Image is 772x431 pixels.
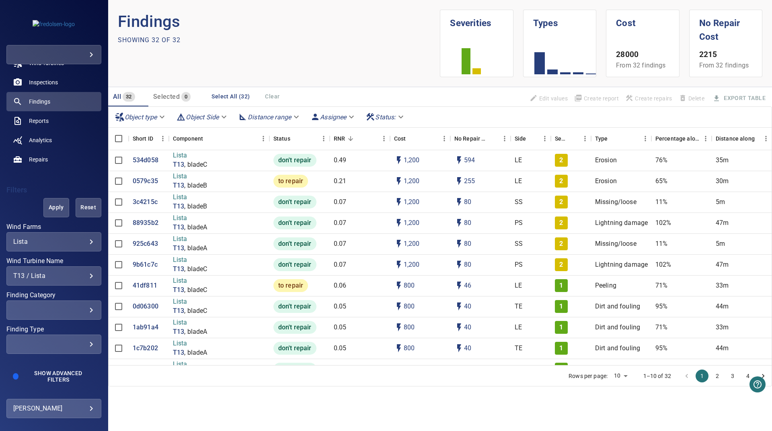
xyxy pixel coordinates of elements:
[568,133,579,144] button: Sort
[515,239,523,249] p: SS
[29,136,52,144] span: Analytics
[334,239,347,249] p: 0.07
[273,365,316,374] span: don't repair
[616,49,669,61] p: 28000
[655,344,667,353] p: 95%
[595,365,640,374] p: Dirt and fouling
[595,344,640,353] p: Dirt and fouling
[454,218,464,228] svg: Auto impact
[716,198,725,207] p: 5m
[173,172,207,181] p: Lista
[173,202,184,211] a: T13
[290,133,302,144] button: Sort
[257,133,269,145] button: Menu
[655,127,700,150] div: Percentage along
[515,260,523,270] p: PS
[515,365,523,374] p: SS
[29,117,49,125] span: Reports
[651,127,712,150] div: Percentage along
[173,244,184,253] p: T13
[454,343,464,353] svg: Auto impact
[133,344,158,353] p: 1c7b202
[716,302,729,311] p: 44m
[334,177,347,186] p: 0.21
[345,133,356,144] button: Sort
[6,150,101,169] a: repairs noActive
[741,370,754,382] button: Go to page 4
[330,127,390,150] div: RNR
[394,343,404,353] svg: Auto cost
[6,92,101,111] a: findings active
[157,133,169,145] button: Menu
[539,133,551,145] button: Menu
[595,302,640,311] p: Dirt and fouling
[464,177,475,186] p: 255
[611,370,630,382] div: 10
[404,281,415,290] p: 800
[334,344,347,353] p: 0.05
[133,177,158,186] a: 0579c35
[394,218,404,228] svg: Auto cost
[173,223,184,232] a: T13
[173,235,207,244] p: Lista
[595,127,608,150] div: Type
[559,219,563,228] p: 2
[559,302,563,311] p: 1
[125,113,157,121] em: Object type
[639,133,651,145] button: Menu
[208,89,253,104] button: Select All (32)
[499,133,511,145] button: Menu
[394,239,404,249] svg: Auto cost
[454,364,464,374] svg: Auto impact
[699,61,749,69] span: From 32 findings
[173,297,207,306] p: Lista
[186,113,219,121] em: Object Side
[133,156,158,165] a: 534d058
[406,133,417,144] button: Sort
[6,224,101,230] label: Wind Farms
[757,370,770,382] button: Go to next page
[6,292,101,298] label: Finding Category
[334,281,347,290] p: 0.06
[454,239,464,249] svg: Auto impact
[454,197,464,207] svg: Auto impact
[6,335,101,354] div: Finding Type
[334,323,347,332] p: 0.05
[390,127,450,150] div: Cost
[515,219,523,228] p: PS
[515,344,522,353] p: TE
[181,92,191,102] span: 0
[559,260,563,270] p: 2
[133,239,158,249] p: 925c643
[655,323,667,332] p: 71%
[655,156,667,165] p: 76%
[559,156,563,165] p: 2
[616,10,669,30] h1: Cost
[515,156,522,165] p: LE
[6,266,101,286] div: Wind Turbine Name
[438,133,450,145] button: Menu
[716,219,729,228] p: 47m
[655,177,667,186] p: 65%
[655,302,667,311] p: 95%
[173,265,184,274] a: T13
[595,323,640,332] p: Dirt and fouling
[334,260,347,270] p: 0.07
[404,219,420,228] p: 1,200
[404,323,415,332] p: 800
[394,364,404,374] svg: Auto cost
[173,110,232,124] div: Object Side
[334,219,347,228] p: 0.07
[716,127,755,150] div: Distance along
[378,133,390,145] button: Menu
[511,127,551,150] div: Side
[184,244,207,253] p: , bladeA
[464,302,471,311] p: 40
[133,281,157,290] p: 41df811
[595,260,648,270] p: Lightning damage
[273,323,316,332] span: don't repair
[454,281,464,290] svg: Auto impact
